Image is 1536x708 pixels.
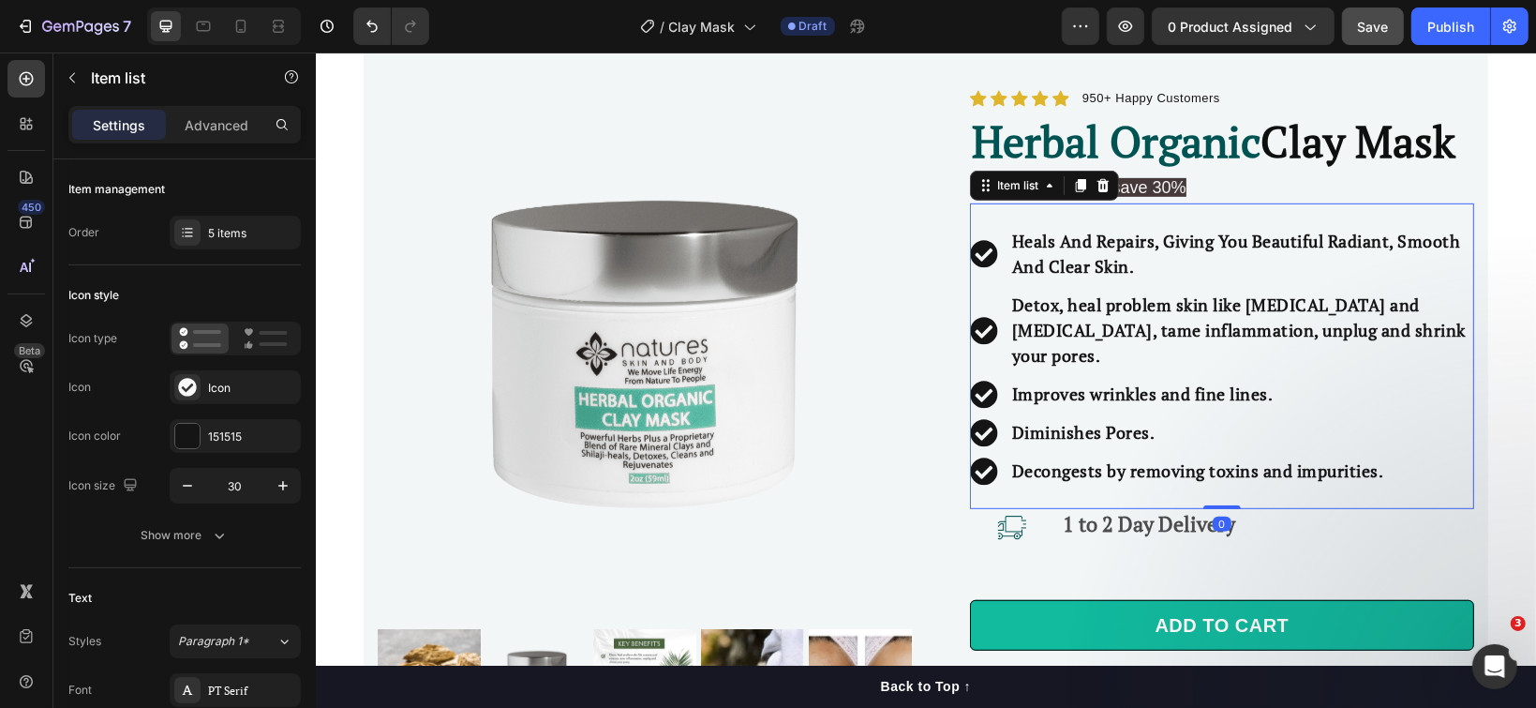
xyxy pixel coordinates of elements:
[49,49,206,64] div: Domain: [DOMAIN_NAME]
[1152,8,1335,45] button: 0 product assigned
[696,330,958,353] strong: Improves wrinkles and fine lines.
[1342,8,1404,45] button: Save
[316,53,1536,708] iframe: To enrich screen reader interactions, please activate Accessibility in Grammarly extension settings
[68,633,101,650] div: Styles
[123,15,131,38] p: 7
[682,457,710,494] img: gempages_554715468074583280-944dff54-f2ee-48ff-9fd9-8d9d772bb64b.png
[654,548,1158,598] button: ADD TO CART
[30,30,45,45] img: logo_orange.svg
[142,526,229,545] div: Show more
[208,225,296,242] div: 5 items
[185,115,248,135] p: Advanced
[52,30,92,45] div: v 4.0.25
[170,625,301,658] button: Paragraph 1*
[68,682,92,699] div: Font
[71,111,168,123] div: Domain Overview
[178,633,249,650] span: Paragraph 1*
[68,224,99,241] div: Order
[1358,19,1389,35] span: Save
[696,177,1145,225] strong: Heals And Repairs, Giving You Beautiful Radiant, Smooth And Clear Skin.
[797,126,871,144] span: save 30%
[186,109,201,124] img: tab_keywords_by_traffic_grey.svg
[30,49,45,64] img: website_grey.svg
[18,200,45,215] div: 450
[747,458,924,485] span: 1 to 2 Day Delivery
[14,343,45,358] div: Beta
[51,109,66,124] img: tab_domain_overview_orange.svg
[678,125,726,142] div: Item list
[68,287,119,304] div: Icon style
[1472,644,1517,689] iframe: Intercom live chat
[68,379,91,396] div: Icon
[945,60,1140,117] span: Clay Mask
[661,17,665,37] span: /
[696,241,1150,314] strong: Detox, heal problem skin like [MEDICAL_DATA] and [MEDICAL_DATA], tame inflammation, unplug and sh...
[1411,8,1490,45] button: Publish
[696,369,840,391] strong: Diminishes Pores.
[840,559,974,587] div: ADD TO CART
[669,17,736,37] span: Clay Mask
[208,429,296,445] div: 151515
[207,111,316,123] div: Keywords by Traffic
[68,181,165,198] div: Item management
[208,683,296,700] div: PT Serif
[91,67,250,89] p: Item list
[897,464,916,479] div: 0
[656,60,945,117] span: Herbal Organic
[7,8,140,45] button: 7
[68,590,92,607] div: Text
[1511,616,1526,631] span: 3
[799,18,828,35] span: Draft
[208,380,296,397] div: Icon
[1427,17,1474,37] div: Publish
[68,428,121,444] div: Icon color
[68,519,301,552] button: Show more
[353,8,429,45] div: Undo/Redo
[93,115,145,135] p: Settings
[565,625,655,644] div: Back to Top ↑
[1168,17,1292,37] span: 0 product assigned
[68,474,142,499] div: Icon size
[68,330,117,347] div: Icon type
[696,407,1068,429] strong: Decongests by removing toxins and impurities.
